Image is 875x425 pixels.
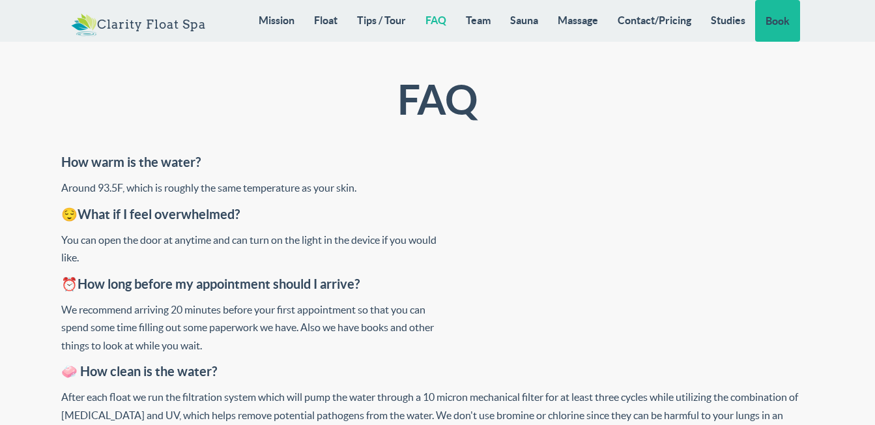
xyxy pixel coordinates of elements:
h4: ⏰How long before my appointment should I arrive? [61,277,814,291]
h4: How warm is the water? [61,155,814,169]
h4: 🧼 How clean is the water? [61,364,814,379]
h4: 😌What if I feel overwhelmed? [61,207,814,222]
div: We recommend arriving 20 minutes before your first appointment so that you can spend some time fi... [61,301,814,355]
div: You can open the door at anytime and can turn on the light in the device if you would like. [61,231,814,267]
div: Around 93.5F, which is roughly the same temperature as your skin. [61,179,814,198]
h2: FAQ [254,78,621,123]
